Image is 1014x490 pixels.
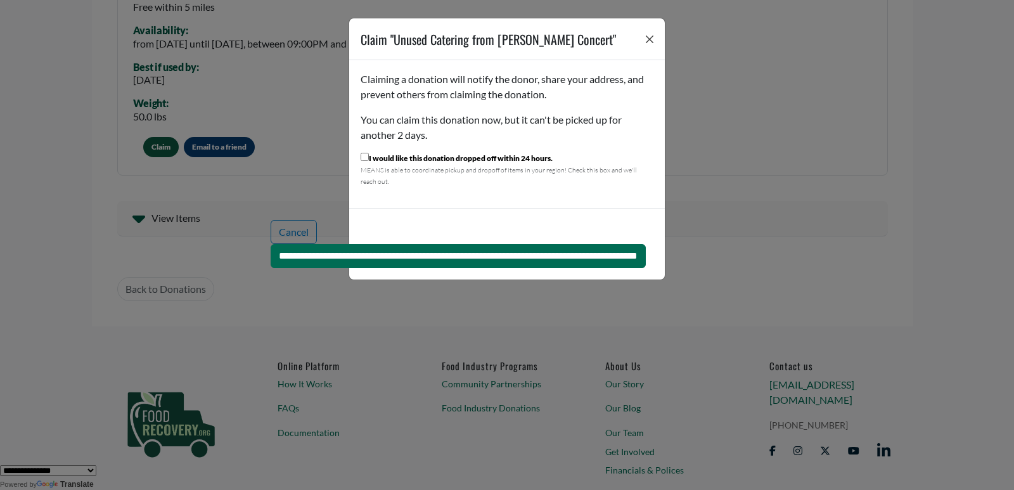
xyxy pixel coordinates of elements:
button: Close [641,30,660,49]
p: Claiming a donation will notify the donor, share your address, and prevent others from claiming t... [361,72,654,102]
label: I would like this donation dropped off within 24 hours. [361,153,553,164]
h5: Claim "Unused Catering from [PERSON_NAME] Concert" [361,30,616,49]
button: Cancel [271,220,317,244]
p: You can claim this donation now, but it can't be picked up for another 2 days. [361,112,654,143]
small: MEANS is able to coordinate pickup and dropoff of items in your region! Check this box and we'll ... [361,165,637,186]
input: I would like this donation dropped off within 24 hours. [361,153,369,161]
